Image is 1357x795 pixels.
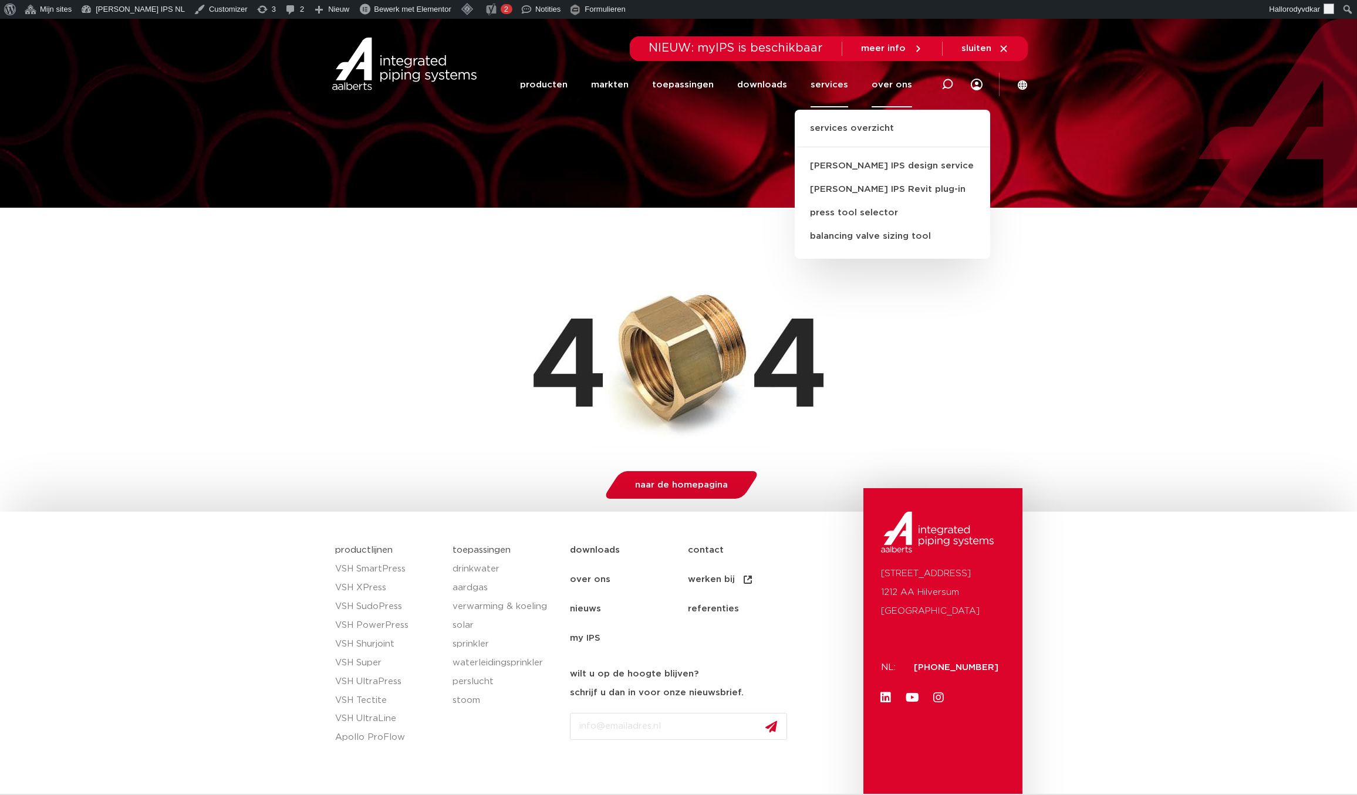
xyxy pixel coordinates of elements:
a: perslucht [453,672,558,691]
span: meer info [861,44,906,53]
a: VSH UltraPress [335,672,441,691]
a: [PERSON_NAME] IPS Revit plug-in [795,178,990,201]
nav: Menu [570,536,858,653]
a: press tool selector [795,201,990,225]
a: toepassingen [652,62,714,107]
span: 2 [504,5,508,13]
a: VSH UltraLine [335,709,441,728]
a: markten [591,62,629,107]
a: VSH Tectite [335,691,441,710]
a: toepassingen [453,546,511,554]
strong: wilt u op de hoogte blijven? [570,669,698,678]
a: naar de homepagina [603,471,761,499]
a: sprinkler [453,635,558,654]
a: [PERSON_NAME] IPS design service [795,154,990,178]
a: meer info [861,43,923,54]
span: sluiten [961,44,991,53]
a: over ons [872,62,912,107]
strong: schrijf u dan in voor onze nieuwsbrief. [570,688,744,697]
a: producten [520,62,568,107]
a: services overzicht [795,121,990,147]
a: balancing valve sizing tool [795,225,990,248]
a: werken bij [688,565,806,594]
span: rodyvdkar [1287,5,1320,13]
nav: Menu [971,60,983,109]
a: referenties [688,594,806,624]
p: [STREET_ADDRESS] 1212 AA Hilversum [GEOGRAPHIC_DATA] [881,564,1004,621]
a: VSH Super [335,654,441,672]
a: over ons [570,565,688,594]
img: send.svg [765,720,777,733]
p: NL: [881,658,900,677]
iframe: reCAPTCHA [570,749,748,795]
a: waterleidingsprinkler [453,654,558,672]
a: solar [453,616,558,635]
a: downloads [737,62,787,107]
nav: Menu [520,62,912,107]
a: services [811,62,848,107]
a: productlijnen [335,546,393,554]
a: drinkwater [453,560,558,579]
a: contact [688,536,806,565]
a: [PHONE_NUMBER] [914,663,998,672]
a: nieuws [570,594,688,624]
a: downloads [570,536,688,565]
span: naar de homepagina [635,481,728,489]
a: stoom [453,691,558,710]
span: NIEUW: myIPS is beschikbaar [649,42,823,54]
span: Bewerk met Elementor [374,5,451,13]
a: VSH SudoPress [335,597,441,616]
a: VSH Shurjoint [335,635,441,654]
a: VSH SmartPress [335,560,441,579]
a: aardgas [453,579,558,597]
a: VSH PowerPress [335,616,441,635]
a: sluiten [961,43,1009,54]
a: Apollo ProFlow [335,728,441,747]
a: my IPS [570,624,688,653]
a: verwarming & koeling [453,597,558,616]
h1: Pagina niet gevonden [335,214,1022,251]
input: info@emailadres.nl [570,713,787,740]
a: VSH XPress [335,579,441,597]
